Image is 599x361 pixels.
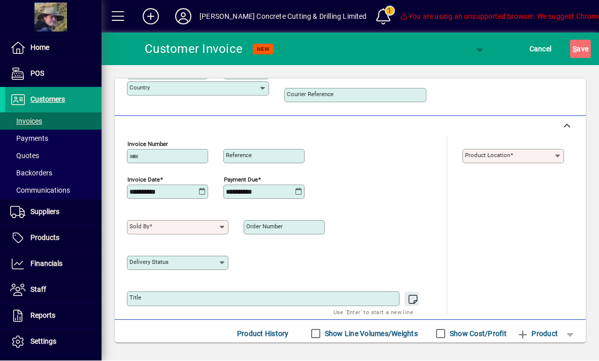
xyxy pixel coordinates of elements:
[5,130,102,147] a: Payments
[257,46,270,53] span: NEW
[233,325,293,343] button: Product History
[30,312,55,320] span: Reports
[570,40,591,58] button: Save
[5,165,102,182] a: Backorders
[5,182,102,199] a: Communications
[127,176,160,183] mat-label: Invoice date
[129,84,150,92] mat-label: Country
[465,152,510,159] mat-label: Product location
[323,329,418,339] label: Show Line Volumes/Weights
[5,200,102,225] a: Suppliers
[30,44,49,52] span: Home
[5,278,102,303] a: Staff
[5,226,102,251] a: Products
[287,91,334,98] mat-label: Courier Reference
[30,96,65,104] span: Customers
[10,169,52,177] span: Backorders
[127,140,168,147] mat-label: Invoice number
[129,294,141,302] mat-label: Title
[334,307,413,318] mat-hint: Use 'Enter' to start a new line
[527,40,554,58] button: Cancel
[10,152,39,160] span: Quotes
[10,135,48,143] span: Payments
[5,147,102,165] a: Quotes
[30,208,59,216] span: Suppliers
[448,329,507,339] label: Show Cost/Profit
[167,8,199,26] button: Profile
[5,304,102,329] a: Reports
[573,41,588,57] span: ave
[246,223,283,230] mat-label: Order number
[226,152,252,159] mat-label: Reference
[5,62,102,87] a: POS
[529,41,552,57] span: Cancel
[129,259,169,266] mat-label: Delivery status
[5,113,102,130] a: Invoices
[199,9,367,25] div: [PERSON_NAME] Concrete Cutting & Drilling Limited
[5,329,102,355] a: Settings
[129,223,149,230] mat-label: Sold by
[5,36,102,61] a: Home
[5,252,102,277] a: Financials
[145,41,243,57] div: Customer Invoice
[224,176,258,183] mat-label: Payment due
[135,8,167,26] button: Add
[30,70,44,78] span: POS
[30,338,56,346] span: Settings
[512,325,563,343] button: Product
[10,117,42,126] span: Invoices
[30,234,59,242] span: Products
[30,260,62,268] span: Financials
[517,326,558,342] span: Product
[573,45,577,53] span: S
[10,187,70,195] span: Communications
[30,286,46,294] span: Staff
[237,326,289,342] span: Product History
